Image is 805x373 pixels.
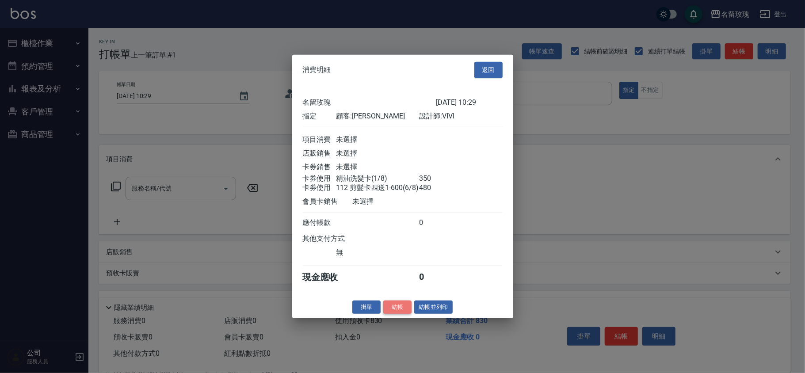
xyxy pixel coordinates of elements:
[336,183,419,192] div: 112 剪髮卡四送1-600(6/8)
[383,300,412,314] button: 結帳
[303,98,436,107] div: 名留玫瑰
[303,183,336,192] div: 卡券使用
[303,111,336,121] div: 指定
[303,65,331,74] span: 消費明細
[303,197,353,206] div: 會員卡銷售
[353,197,436,206] div: 未選擇
[419,183,452,192] div: 480
[336,162,419,171] div: 未選擇
[419,111,502,121] div: 設計師: VIVI
[303,174,336,183] div: 卡券使用
[303,234,370,243] div: 其他支付方式
[419,174,452,183] div: 350
[303,218,336,227] div: 應付帳款
[303,271,353,283] div: 現金應收
[336,174,419,183] div: 精油洗髮卡(1/8)
[303,148,336,158] div: 店販銷售
[414,300,453,314] button: 結帳並列印
[336,247,419,257] div: 無
[303,162,336,171] div: 卡券銷售
[336,135,419,144] div: 未選擇
[336,111,419,121] div: 顧客: [PERSON_NAME]
[352,300,381,314] button: 掛單
[303,135,336,144] div: 項目消費
[419,218,452,227] div: 0
[474,62,503,78] button: 返回
[419,271,452,283] div: 0
[436,98,503,107] div: [DATE] 10:29
[336,148,419,158] div: 未選擇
